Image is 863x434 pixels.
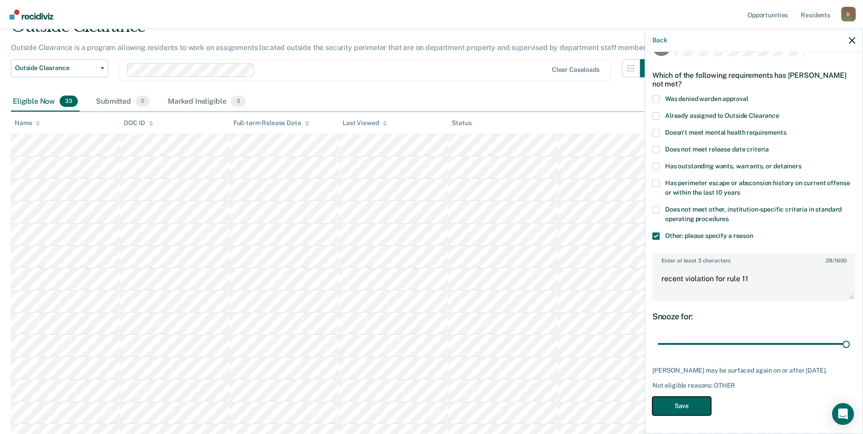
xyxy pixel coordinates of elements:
[653,266,854,300] textarea: recent violation for rule 11
[10,10,53,20] img: Recidiviz
[11,92,80,112] div: Eligible Now
[841,7,856,21] div: D
[60,96,78,107] span: 33
[652,64,855,96] div: Which of the following requirements has [PERSON_NAME] not met?
[166,92,247,112] div: Marked Ineligible
[665,112,779,119] span: Already assigned to Outside Clearance
[94,92,151,112] div: Submitted
[841,7,856,21] button: Profile dropdown button
[665,129,787,136] span: Doesn't meet mental health requirements
[233,119,309,127] div: Full-term Release Date
[826,257,833,264] span: 28
[653,254,854,264] label: Enter at least 3 characters
[343,119,387,127] div: Last Viewed
[15,119,40,127] div: Name
[11,17,658,43] div: Outside Clearance
[652,36,667,44] button: Back
[231,96,245,107] span: 3
[665,162,802,170] span: Has outstanding wants, warrants, or detainers
[832,403,854,425] div: Open Intercom Messenger
[665,206,842,222] span: Does not meet other, institution-specific criteria in standard operating procedures
[652,312,855,322] div: Snooze for:
[665,179,850,196] span: Has perimeter escape or absconsion history on current offense or within the last 10 years
[652,397,711,415] button: Save
[652,367,855,374] div: [PERSON_NAME] may be surfaced again on or after [DATE].
[124,119,153,127] div: DOC ID
[552,66,600,74] div: Clear caseloads
[452,119,471,127] div: Status
[665,232,753,239] span: Other: please specify a reason
[826,257,846,264] span: / 1600
[11,43,651,52] p: Outside Clearance is a program allowing residents to work on assignments located outside the secu...
[665,146,769,153] span: Does not meet release date criteria
[652,382,855,389] div: Not eligible reasons: OTHER
[665,95,748,102] span: Was denied warden approval
[136,96,150,107] span: 0
[15,64,97,72] span: Outside Clearance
